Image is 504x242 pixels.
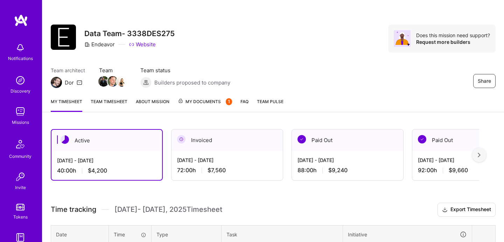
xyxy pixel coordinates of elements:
[292,129,403,151] div: Paid Out
[416,32,490,39] div: Does this mission need support?
[178,98,232,106] span: My Documents
[117,75,126,87] a: Team Member Avatar
[177,135,185,143] img: Invoiced
[328,167,348,174] span: $9,240
[257,98,283,112] a: Team Pulse
[117,76,127,87] img: Team Member Avatar
[57,167,156,174] div: 40:00 h
[136,98,169,112] a: About Mission
[473,74,496,88] button: Share
[108,75,117,87] a: Team Member Avatar
[65,79,74,86] div: Dor
[99,67,126,74] span: Team
[51,130,162,151] div: Active
[13,73,27,87] img: discovery
[154,79,230,86] span: Builders proposed to company
[98,76,109,87] img: Team Member Avatar
[297,135,306,143] img: Paid Out
[88,167,107,174] span: $4,200
[12,136,29,153] img: Community
[178,98,232,112] a: My Documents1
[442,206,448,214] i: icon Download
[416,39,490,45] div: Request more builders
[226,98,232,105] div: 1
[13,41,27,55] img: bell
[297,167,398,174] div: 88:00 h
[77,80,82,85] i: icon Mail
[51,98,82,112] a: My timesheet
[84,42,90,47] i: icon CompanyGray
[57,157,156,164] div: [DATE] - [DATE]
[9,153,31,160] div: Community
[240,98,248,112] a: FAQ
[129,41,156,48] a: Website
[114,231,146,238] div: Time
[61,135,69,144] img: Active
[114,205,222,214] span: [DATE] - [DATE] , 2025 Timesheet
[51,77,62,88] img: Team Architect
[13,213,28,221] div: Tokens
[437,203,496,217] button: Export Timesheet
[177,156,277,164] div: [DATE] - [DATE]
[13,170,27,184] img: Invite
[8,55,33,62] div: Notifications
[418,135,426,143] img: Paid Out
[257,99,283,104] span: Team Pulse
[107,76,118,87] img: Team Member Avatar
[478,153,481,157] img: right
[478,78,491,85] span: Share
[394,30,411,47] img: Avatar
[51,205,96,214] span: Time tracking
[84,29,175,38] h3: Data Team- 3338DES275
[208,167,226,174] span: $7,560
[12,119,29,126] div: Missions
[140,67,230,74] span: Team status
[15,184,26,191] div: Invite
[348,230,467,238] div: Initiative
[99,75,108,87] a: Team Member Avatar
[91,98,127,112] a: Team timesheet
[10,87,30,95] div: Discovery
[297,156,398,164] div: [DATE] - [DATE]
[14,14,28,27] img: logo
[84,41,115,48] div: Endeavor
[16,204,24,210] img: tokens
[140,77,152,88] img: Builders proposed to company
[51,25,76,50] img: Company Logo
[449,167,468,174] span: $9,660
[177,167,277,174] div: 72:00 h
[51,67,85,74] span: Team architect
[13,105,27,119] img: teamwork
[171,129,283,151] div: Invoiced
